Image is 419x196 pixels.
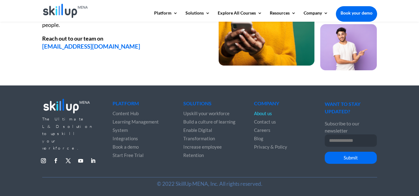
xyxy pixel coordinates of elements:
[113,144,139,150] a: Book a demo
[325,101,360,114] span: WANT TO STAY UPDATED?
[42,43,140,50] a: [EMAIL_ADDRESS][DOMAIN_NAME]
[254,101,306,109] h4: Company
[113,119,159,133] a: Learning Management System
[42,180,377,187] p: © 2022 SkillUp MENA, Inc. All rights reserved.
[270,11,296,21] a: Resources
[218,11,262,21] a: Explore All Courses
[43,4,88,18] img: Skillup Mena
[42,116,93,150] span: The Ultimate L&D solution to upskill your workforce.
[42,35,103,42] strong: Reach out to our team on
[254,144,287,150] a: Privacy & Policy
[254,136,263,141] a: Blog
[76,156,86,166] a: Follow on Youtube
[113,101,165,109] h4: Platform
[325,120,377,134] p: Subscribe to our newsletter
[388,166,419,196] iframe: Chat Widget
[113,152,144,158] a: Start Free Trial
[336,6,377,20] a: Book your demo
[254,111,272,116] a: About us
[185,11,210,21] a: Solutions
[254,119,276,124] a: Contact us
[183,111,230,116] a: Upskill your workforce
[63,156,73,166] a: Follow on X
[51,156,61,166] a: Follow on Facebook
[88,156,98,166] a: Follow on LinkedIn
[42,97,91,115] img: footer_logo
[113,136,138,141] a: Integrations
[254,127,270,133] a: Careers
[183,101,235,109] h4: Solutions
[154,11,178,21] a: Platform
[38,156,48,166] a: Follow on Instagram
[183,127,215,141] a: Enable Digital Transformation
[113,111,139,116] a: Content Hub
[183,119,235,124] a: Build a culture of learning
[325,152,377,164] button: Submit
[183,144,222,158] a: Increase employee Retention
[344,155,358,160] span: Submit
[304,11,328,21] a: Company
